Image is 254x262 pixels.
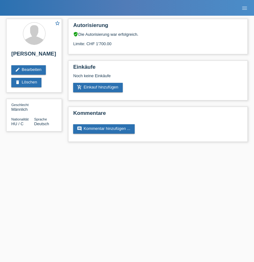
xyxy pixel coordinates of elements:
[15,80,20,85] i: delete
[15,67,20,72] i: edit
[77,85,82,90] i: add_shopping_cart
[11,51,57,60] h2: [PERSON_NAME]
[73,22,243,32] h2: Autorisierung
[11,117,29,121] span: Nationalität
[55,20,60,26] i: star_border
[73,64,243,73] h2: Einkäufe
[34,121,49,126] span: Deutsch
[11,103,29,107] span: Geschlecht
[73,32,78,37] i: verified_user
[34,117,47,121] span: Sprache
[11,121,24,126] span: Ungarn / C / 01.05.2021
[11,102,34,112] div: Männlich
[73,32,243,37] div: Die Autorisierung war erfolgreich.
[55,20,60,27] a: star_border
[73,37,243,46] div: Limite: CHF 1'700.00
[241,5,248,11] i: menu
[11,65,46,75] a: editBearbeiten
[11,78,41,87] a: deleteLöschen
[238,6,251,10] a: menu
[73,73,243,83] div: Noch keine Einkäufe
[73,124,135,134] a: commentKommentar hinzufügen ...
[73,110,243,120] h2: Kommentare
[77,126,82,131] i: comment
[73,83,123,92] a: add_shopping_cartEinkauf hinzufügen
